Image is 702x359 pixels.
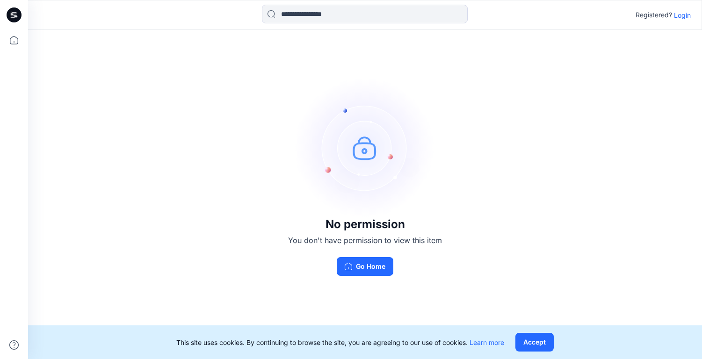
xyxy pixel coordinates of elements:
img: no-perm.svg [295,78,435,218]
p: Registered? [636,9,672,21]
p: Login [674,10,691,20]
button: Accept [515,333,554,352]
a: Learn more [470,338,504,346]
p: This site uses cookies. By continuing to browse the site, you are agreeing to our use of cookies. [176,337,504,347]
button: Go Home [337,257,393,276]
h3: No permission [288,218,442,231]
p: You don't have permission to view this item [288,235,442,246]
